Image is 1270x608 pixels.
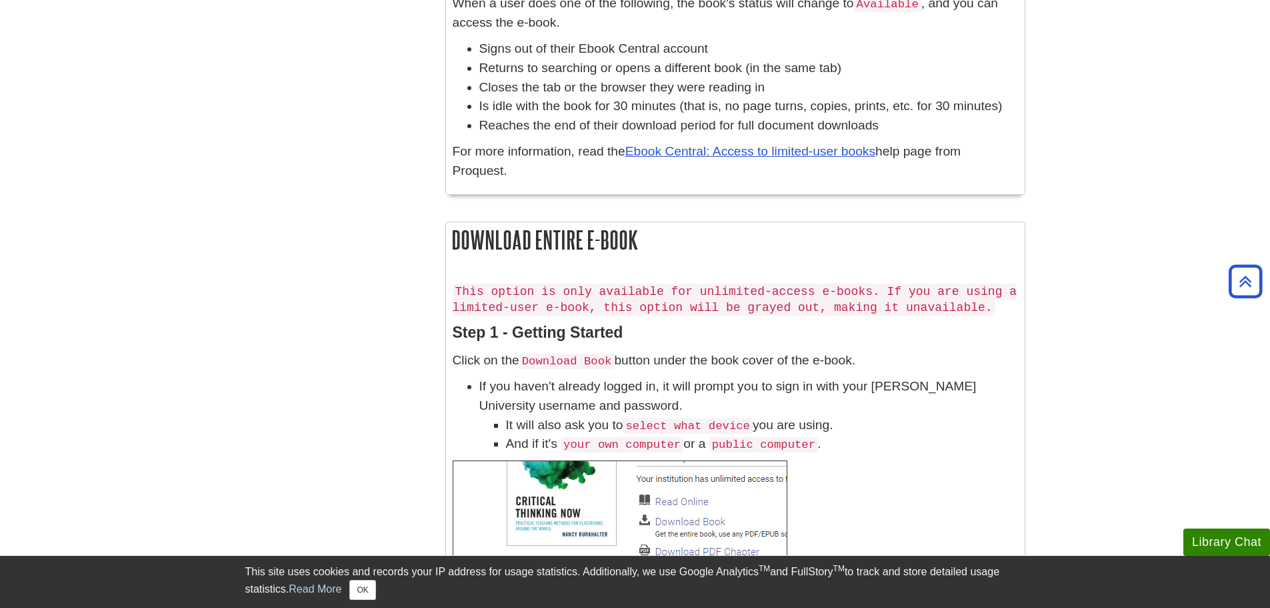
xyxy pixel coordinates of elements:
[479,39,1018,59] li: Signs out of their Ebook Central account
[833,564,845,573] sup: TM
[561,437,683,452] code: your own computer
[453,351,1018,370] p: Click on the button under the book cover of the e-book.
[479,78,1018,97] li: Closes the tab or the browser they were reading in
[519,354,615,369] code: Download Book
[1183,529,1270,556] button: Library Chat
[623,418,753,434] code: select what device
[506,434,1018,454] li: And if it's or a
[759,564,770,573] sup: TM
[289,583,341,595] a: Read More
[453,324,623,341] big: Step 1 - Getting Started
[453,284,1017,316] code: This option is only available for unlimited-access e-books. If you are using a limited-user e-boo...
[625,144,875,158] a: Ebook Central: Access to limited-user books
[479,377,1018,454] li: If you haven't already logged in, it will prompt you to sign in with your [PERSON_NAME] Universit...
[446,222,1025,258] h2: Download Entire E-book
[479,116,1018,135] li: Reaches the end of their download period for full document downloads
[245,564,1025,600] div: This site uses cookies and records your IP address for usage statistics. Additionally, we use Goo...
[453,142,1018,181] p: For more information, read the help page from Proquest.
[506,416,1018,435] li: It will also ask you to you are using.
[349,580,375,600] button: Close
[479,59,1018,78] li: Returns to searching or opens a different book (in the same tab)
[818,436,821,450] em: .
[709,437,818,452] code: public computer
[1224,272,1267,290] a: Back to Top
[479,97,1018,116] li: Is idle with the book for 30 minutes (that is, no page turns, copies, prints, etc. for 30 minutes)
